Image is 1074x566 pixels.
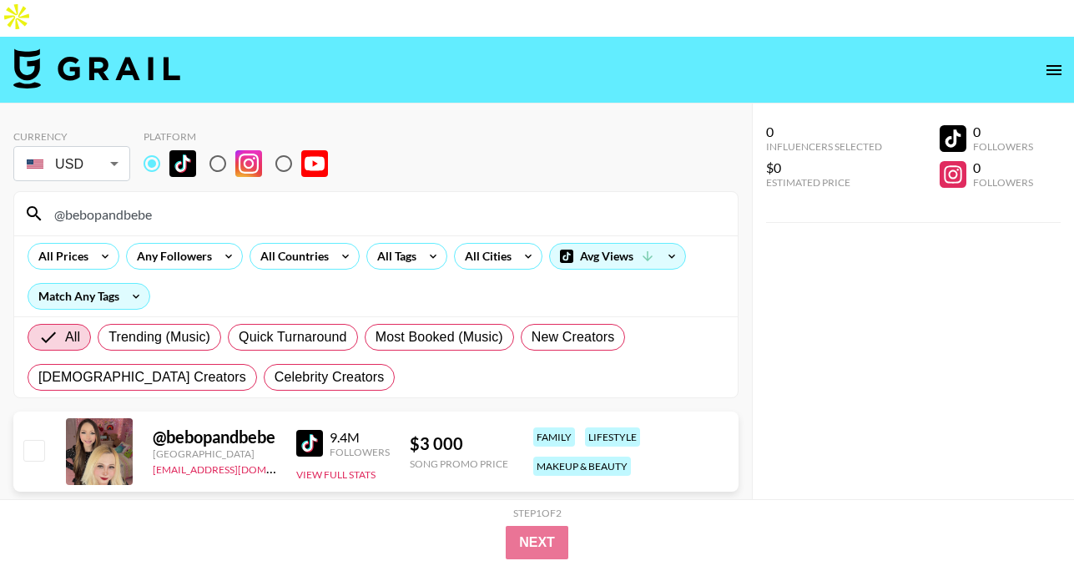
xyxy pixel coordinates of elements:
div: 0 [973,159,1033,176]
div: USD [17,149,127,179]
img: YouTube [301,150,328,177]
span: Celebrity Creators [275,367,385,387]
div: Influencers Selected [766,140,882,153]
div: Followers [973,176,1033,189]
img: Instagram [235,150,262,177]
img: Grail Talent [13,48,180,88]
span: Most Booked (Music) [376,327,503,347]
div: $0 [766,159,882,176]
div: All Tags [367,244,420,269]
div: Currency [13,130,130,143]
div: Step 1 of 2 [513,507,562,519]
img: TikTok [169,150,196,177]
div: Avg Views [550,244,685,269]
div: Any Followers [127,244,215,269]
span: New Creators [532,327,615,347]
div: 0 [766,124,882,140]
span: All [65,327,80,347]
button: open drawer [1037,53,1071,87]
div: Match Any Tags [28,284,149,309]
div: Song Promo Price [410,457,508,470]
div: All Cities [455,244,515,269]
div: family [533,427,575,447]
div: 0 [973,124,1033,140]
div: 9.4M [330,429,390,446]
div: All Prices [28,244,92,269]
div: Platform [144,130,341,143]
div: All Countries [250,244,332,269]
button: View Full Stats [296,468,376,481]
div: lifestyle [585,427,640,447]
div: Followers [973,140,1033,153]
button: Next [506,526,568,559]
div: [GEOGRAPHIC_DATA] [153,447,276,460]
div: Estimated Price [766,176,882,189]
div: $ 3 000 [410,433,508,454]
div: makeup & beauty [533,457,631,476]
img: TikTok [296,430,323,457]
div: @ bebopandbebe [153,427,276,447]
div: Followers [330,446,390,458]
a: [EMAIL_ADDRESS][DOMAIN_NAME] [153,460,320,476]
input: Search by User Name [44,200,728,227]
span: Trending (Music) [108,327,210,347]
span: Quick Turnaround [239,327,347,347]
span: [DEMOGRAPHIC_DATA] Creators [38,367,246,387]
